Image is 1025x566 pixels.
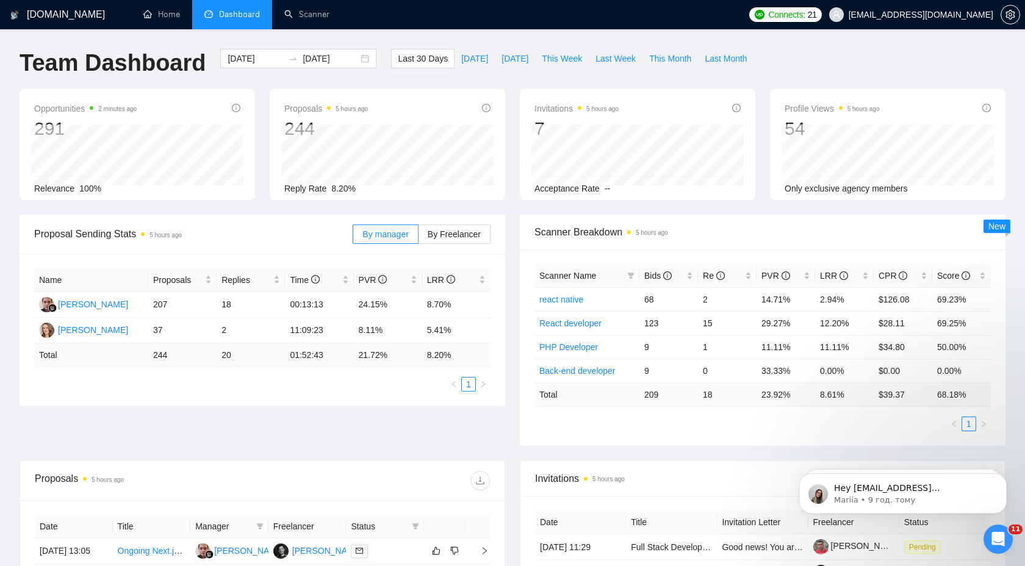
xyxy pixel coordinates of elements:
td: 9 [639,359,698,382]
span: New [988,221,1005,231]
button: dislike [447,543,462,558]
a: setting [1001,10,1020,20]
button: left [947,417,962,431]
a: searchScanner [284,9,329,20]
button: right [476,377,491,392]
time: 5 hours ago [592,476,625,482]
span: LRR [820,271,848,281]
span: right [980,420,987,428]
td: [DATE] 13:05 [35,539,113,564]
th: Freelancer [268,515,347,539]
span: Invitations [534,101,619,116]
span: Proposals [153,273,203,287]
span: info-circle [232,104,240,112]
td: $0.00 [874,359,932,382]
span: Acceptance Rate [534,184,600,193]
span: filter [412,523,419,530]
td: Ongoing Next.js Web Developer for Real Estate Site [113,539,191,564]
span: Connects: [768,8,805,21]
span: Profile Views [785,101,880,116]
td: 2 [698,287,757,311]
a: 1 [462,378,475,391]
td: 123 [639,311,698,335]
span: Score [937,271,970,281]
th: Date [35,515,113,539]
iframe: Intercom notifications повідомлення [781,448,1025,533]
td: 68 [639,287,698,311]
a: Full Stack Developer (VPN + Cybersecurity Startup) [631,542,827,552]
span: Manager [195,520,251,533]
td: [DATE] 11:29 [535,534,626,560]
button: Last Month [698,49,753,68]
span: 100% [79,184,101,193]
span: user [832,10,841,19]
a: React developer [539,318,602,328]
input: Start date [228,52,283,65]
td: 8.61 % [815,382,874,406]
td: 01:52:43 [285,343,353,367]
td: 50.00% [932,335,991,359]
span: LRR [427,275,455,285]
li: 1 [962,417,976,431]
a: AU[PERSON_NAME] [39,299,128,309]
td: $28.11 [874,311,932,335]
span: Last Month [705,52,747,65]
time: 5 hours ago [336,106,368,112]
td: 0.00% [932,359,991,382]
span: filter [256,523,264,530]
img: gigradar-bm.png [205,550,214,559]
span: info-circle [311,275,320,284]
span: info-circle [447,275,455,284]
span: Bids [644,271,672,281]
span: setting [1001,10,1020,20]
time: 5 hours ago [847,106,880,112]
button: download [470,471,490,490]
td: 37 [148,318,217,343]
td: 244 [148,343,217,367]
img: BS [273,543,289,559]
td: 0.00% [815,359,874,382]
td: Full Stack Developer (VPN + Cybersecurity Startup) [626,534,717,560]
td: 24.15% [354,292,422,318]
span: Proposals [284,101,368,116]
th: Date [535,510,626,534]
div: 7 [534,117,619,140]
a: [PERSON_NAME] [813,541,901,551]
span: like [432,546,441,556]
div: 54 [785,117,880,140]
td: 11.11% [815,335,874,359]
span: filter [409,517,422,536]
td: 2 [217,318,285,343]
span: Time [290,275,319,285]
td: 9 [639,335,698,359]
img: upwork-logo.png [755,10,764,20]
td: 21.72 % [354,343,422,367]
span: This Week [542,52,582,65]
td: 11:09:23 [285,318,353,343]
a: 1 [962,417,976,431]
span: left [951,420,958,428]
span: By manager [362,229,408,239]
a: BS[PERSON_NAME] [273,545,362,555]
td: 5.41% [422,318,491,343]
input: End date [303,52,358,65]
td: 68.18 % [932,382,991,406]
span: right [480,381,487,388]
th: Name [34,268,148,292]
span: -- [605,184,610,193]
a: Pending [904,542,946,551]
span: PVR [761,271,790,281]
span: Scanner Breakdown [534,224,991,240]
td: 0 [698,359,757,382]
span: to [288,54,298,63]
td: 12.20% [815,311,874,335]
div: 244 [284,117,368,140]
span: info-circle [663,271,672,280]
img: YV [39,323,54,338]
span: [DATE] [461,52,488,65]
a: Back-end developer [539,366,616,376]
td: 8.11% [354,318,422,343]
div: Proposals [35,471,262,490]
th: Replies [217,268,285,292]
a: YV[PERSON_NAME] [39,324,128,334]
